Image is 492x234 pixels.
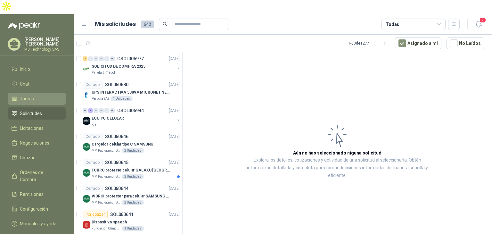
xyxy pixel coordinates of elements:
[105,160,128,165] p: SOL060645
[83,195,90,203] img: Company Logo
[83,169,90,177] img: Company Logo
[92,193,171,199] p: VIDRIO protector para celular SAMSUNG GALAXI A16 5G
[8,218,66,230] a: Manuales y ayuda
[386,21,399,28] div: Todas
[479,17,486,23] span: 2
[169,108,180,114] p: [DATE]
[8,78,66,90] a: Chat
[92,115,124,121] p: EQUIPO CELULAR
[20,220,56,227] span: Manuales y ayuda
[74,182,182,208] a: CerradoSOL060644[DATE] Company LogoVIDRIO protector para celular SAMSUNG GALAXI A16 5GMM Packagin...
[20,139,49,146] span: Negociaciones
[92,167,171,173] p: FORRO protecto celular GALAXU [GEOGRAPHIC_DATA] A16 5G
[99,108,104,113] div: 0
[92,174,120,179] p: MM Packaging [GEOGRAPHIC_DATA]
[74,208,182,234] a: Por cotizarSOL060641[DATE] Company LogoDispositivo speechFundación Clínica Shaio1 Unidades
[8,137,66,149] a: Negociaciones
[92,70,115,75] p: Panela El Trébol
[74,78,182,104] a: CerradoSOL060680[DATE] Company LogoUPS INTERACTIVA 500VA MICRONET NEGRA MARCA: POWEST NICOMARPeru...
[105,134,128,139] p: SOL060646
[20,66,30,73] span: Inicio
[169,82,180,88] p: [DATE]
[24,37,66,46] p: [PERSON_NAME] [PERSON_NAME]
[92,226,120,231] p: Fundación Clínica Shaio
[111,96,133,101] div: 1 Unidades
[92,89,171,96] p: UPS INTERACTIVA 500VA MICRONET NEGRA MARCA: POWEST NICOMAR
[163,22,167,26] span: search
[83,81,102,88] div: Cerrado
[348,38,390,48] div: 1 - 50 de 1277
[74,156,182,182] a: CerradoSOL060645[DATE] Company LogoFORRO protecto celular GALAXU [GEOGRAPHIC_DATA] A16 5GMM Packa...
[24,47,66,51] p: M3 Technology SAS
[83,107,181,127] a: 0 1 0 0 0 0 GSOL005944[DATE] Company LogoEQUIPO CELULARKia
[110,56,115,61] div: 0
[20,125,44,132] span: Licitaciones
[92,219,127,225] p: Dispositivo speech
[83,91,90,99] img: Company Logo
[94,56,98,61] div: 0
[122,200,144,205] div: 2 Unidades
[83,56,87,61] div: 2
[169,212,180,218] p: [DATE]
[83,221,90,229] img: Company Logo
[20,169,60,183] span: Órdenes de Compra
[8,203,66,215] a: Configuración
[141,21,154,28] span: 642
[83,143,90,151] img: Company Logo
[117,56,144,61] p: GSOL005977
[74,130,182,156] a: CerradoSOL060646[DATE] Company LogoCargador celular tipo C SAMSUNGMM Packaging [GEOGRAPHIC_DATA]2...
[88,56,93,61] div: 0
[8,63,66,75] a: Inicio
[169,56,180,62] p: [DATE]
[105,82,128,87] p: SOL060680
[83,108,87,113] div: 0
[20,95,34,102] span: Tareas
[83,55,181,75] a: 2 0 0 0 0 0 GSOL005977[DATE] Company LogoSOLICITUD DE COMPRA 2325Panela El Trébol
[83,211,108,218] div: Por cotizar
[447,37,484,49] button: No Leídos
[169,160,180,166] p: [DATE]
[395,37,441,49] button: Asignado a mi
[117,108,144,113] p: GSOL005944
[92,122,96,127] p: Kia
[122,174,144,179] div: 2 Unidades
[8,22,40,29] img: Logo peakr
[83,117,90,125] img: Company Logo
[92,148,120,153] p: MM Packaging [GEOGRAPHIC_DATA]
[20,80,29,88] span: Chat
[105,186,128,191] p: SOL060644
[8,122,66,134] a: Licitaciones
[169,186,180,192] p: [DATE]
[99,56,104,61] div: 0
[94,108,98,113] div: 0
[104,108,109,113] div: 0
[20,154,35,161] span: Cotizar
[92,200,120,205] p: MM Packaging [GEOGRAPHIC_DATA]
[8,166,66,186] a: Órdenes de Compra
[95,20,136,29] h1: Mis solicitudes
[88,108,93,113] div: 1
[20,110,42,117] span: Solicitudes
[20,205,48,213] span: Configuración
[83,185,102,192] div: Cerrado
[8,107,66,120] a: Solicitudes
[473,19,484,30] button: 2
[104,56,109,61] div: 0
[92,63,145,70] p: SOLICITUD DE COMPRA 2325
[83,133,102,140] div: Cerrado
[169,134,180,140] p: [DATE]
[8,93,66,105] a: Tareas
[83,65,90,73] img: Company Logo
[110,212,134,217] p: SOL060641
[247,156,428,180] p: Explora los detalles, cotizaciones y actividad de una solicitud al seleccionarla. Obtén informaci...
[8,152,66,164] a: Cotizar
[8,188,66,200] a: Remisiones
[92,96,109,101] p: Perugia SAS
[122,148,144,153] div: 2 Unidades
[83,159,102,166] div: Cerrado
[293,149,381,156] h3: Aún no has seleccionado niguna solicitud
[20,191,44,198] span: Remisiones
[92,141,153,147] p: Cargador celular tipo C SAMSUNG
[122,226,144,231] div: 1 Unidades
[110,108,115,113] div: 0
